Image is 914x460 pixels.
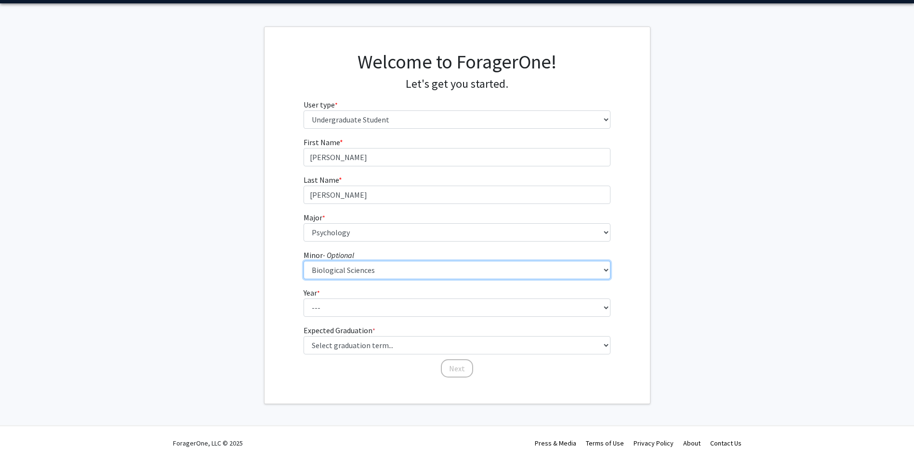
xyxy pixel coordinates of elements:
[304,287,320,298] label: Year
[683,439,701,447] a: About
[304,137,340,147] span: First Name
[535,439,576,447] a: Press & Media
[304,175,339,185] span: Last Name
[586,439,624,447] a: Terms of Use
[634,439,674,447] a: Privacy Policy
[304,50,610,73] h1: Welcome to ForagerOne!
[710,439,742,447] a: Contact Us
[304,99,338,110] label: User type
[323,250,354,260] i: - Optional
[304,249,354,261] label: Minor
[304,77,610,91] h4: Let's get you started.
[173,426,243,460] div: ForagerOne, LLC © 2025
[304,325,375,336] label: Expected Graduation
[304,212,325,223] label: Major
[441,359,473,378] button: Next
[7,417,41,453] iframe: Chat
